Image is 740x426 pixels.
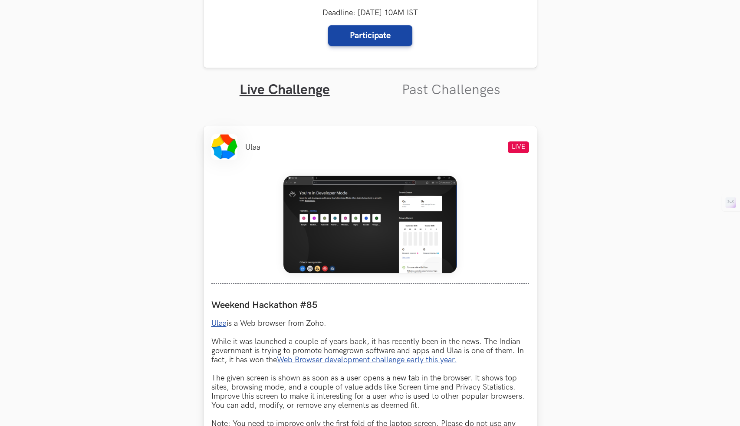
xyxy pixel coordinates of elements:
a: Live Challenge [240,82,330,98]
div: Deadline: [DATE] 10AM IST [322,8,418,46]
a: Ulaa [211,319,227,328]
label: Weekend Hackathon #85 [211,299,529,311]
ul: Tabs Interface [204,68,537,98]
a: Past Challenges [402,82,500,98]
a: Participate [328,25,412,46]
img: Weekend_Hackathon_85_banner.png [283,176,457,273]
span: LIVE [508,141,529,153]
a: Web Browser development challenge early this year. [277,355,457,364]
li: Ulaa [245,143,260,152]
